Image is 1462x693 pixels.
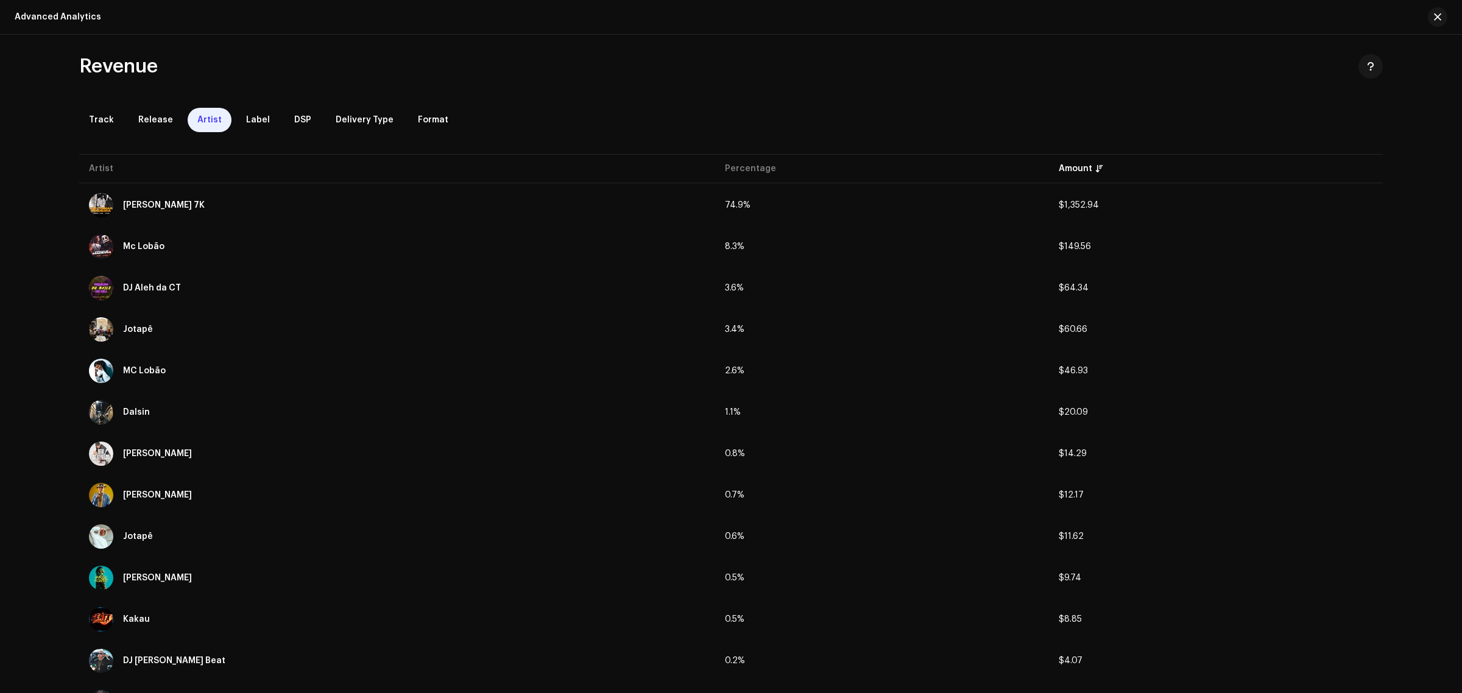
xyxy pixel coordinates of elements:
span: $4.07 [1059,656,1082,665]
span: Label [246,115,270,125]
span: Format [418,115,448,125]
span: 2.6% [725,367,744,375]
span: $12.17 [1059,491,1084,499]
span: 0.7% [725,491,744,499]
span: 0.5% [725,574,744,582]
span: $14.29 [1059,449,1087,458]
span: Artist [197,115,222,125]
span: 0.6% [725,532,744,541]
div: DJ Danilinho Beat [123,656,225,665]
span: $9.74 [1059,574,1081,582]
span: $46.93 [1059,367,1088,375]
span: 0.8% [725,449,745,458]
span: $60.66 [1059,325,1087,334]
span: $149.56 [1059,242,1091,251]
span: 8.3% [725,242,744,251]
span: 3.4% [725,325,744,334]
span: 1.1% [725,408,741,417]
span: $20.09 [1059,408,1088,417]
span: $8.85 [1059,615,1082,624]
span: DSP [294,115,311,125]
span: 0.5% [725,615,744,624]
span: $1,352.94 [1059,201,1099,209]
span: 0.2% [725,656,745,665]
span: 3.6% [725,284,744,292]
span: 74.9% [725,201,750,209]
span: $11.62 [1059,532,1084,541]
span: Delivery Type [336,115,394,125]
span: $64.34 [1059,284,1089,292]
